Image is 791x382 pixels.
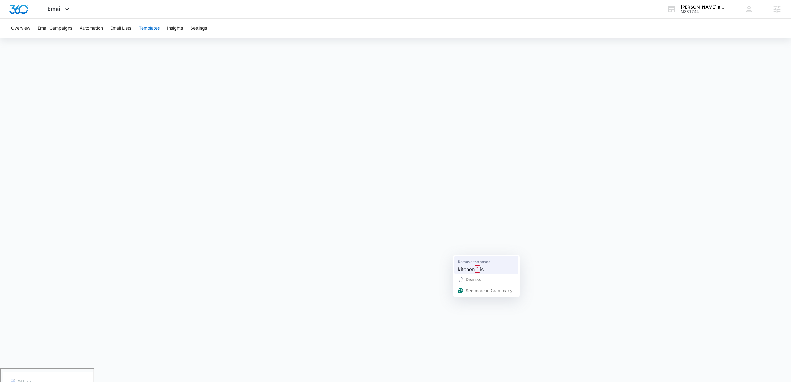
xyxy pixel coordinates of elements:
[11,19,30,38] button: Overview
[80,19,103,38] button: Automation
[190,19,207,38] button: Settings
[47,6,62,12] span: Email
[681,5,726,10] div: account name
[16,16,68,21] div: Domain: [DOMAIN_NAME]
[23,36,55,40] div: Domain Overview
[17,10,30,15] div: v 4.0.25
[681,10,726,14] div: account id
[110,19,131,38] button: Email Lists
[167,19,183,38] button: Insights
[17,36,22,41] img: tab_domain_overview_orange.svg
[10,10,15,15] img: logo_orange.svg
[139,19,160,38] button: Templates
[61,36,66,41] img: tab_keywords_by_traffic_grey.svg
[10,16,15,21] img: website_grey.svg
[68,36,104,40] div: Keywords by Traffic
[38,19,72,38] button: Email Campaigns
